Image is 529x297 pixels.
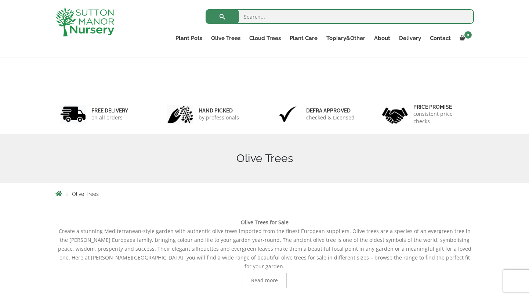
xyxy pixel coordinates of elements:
[167,105,193,124] img: 2.jpg
[55,7,114,36] img: logo
[464,31,472,39] span: 0
[241,219,289,226] b: Olive Trees for Sale
[72,191,99,197] span: Olive Trees
[199,107,239,114] h6: hand picked
[322,33,370,43] a: Topiary&Other
[245,33,285,43] a: Cloud Trees
[370,33,395,43] a: About
[55,218,474,288] div: Create a stunning Mediterranean-style garden with authentic olive trees imported from the finest ...
[413,104,469,110] h6: Price promise
[91,107,128,114] h6: FREE DELIVERY
[285,33,322,43] a: Plant Care
[55,152,474,165] h1: Olive Trees
[306,107,355,114] h6: Defra approved
[199,114,239,121] p: by professionals
[425,33,455,43] a: Contact
[455,33,474,43] a: 0
[306,114,355,121] p: checked & Licensed
[55,191,474,197] nav: Breadcrumbs
[275,105,301,124] img: 3.jpg
[207,33,245,43] a: Olive Trees
[206,9,474,24] input: Search...
[395,33,425,43] a: Delivery
[251,278,278,283] span: Read more
[171,33,207,43] a: Plant Pots
[382,103,408,125] img: 4.jpg
[60,105,86,124] img: 1.jpg
[413,110,469,125] p: consistent price checks
[91,114,128,121] p: on all orders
